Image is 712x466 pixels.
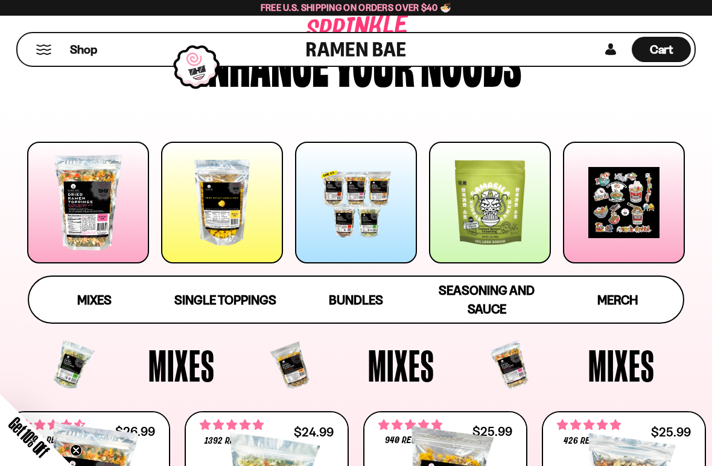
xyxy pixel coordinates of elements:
[200,417,264,433] span: 4.76 stars
[421,277,552,323] a: Seasoning and Sauce
[5,414,52,461] span: Get 10% Off
[174,292,276,307] span: Single Toppings
[651,426,691,438] div: $25.99
[439,283,535,316] span: Seasoning and Sauce
[70,444,82,456] button: Close teaser
[552,277,683,323] a: Merch
[335,32,415,89] div: your
[70,37,97,62] a: Shop
[160,277,291,323] a: Single Toppings
[261,2,452,13] span: Free U.S. Shipping on Orders over $40 🍜
[291,277,422,323] a: Bundles
[597,292,638,307] span: Merch
[29,277,160,323] a: Mixes
[632,33,691,66] a: Cart
[205,436,259,446] span: 1392 reviews
[329,292,383,307] span: Bundles
[421,32,521,89] div: noods
[564,436,614,446] span: 426 reviews
[70,42,97,58] span: Shop
[36,45,52,55] button: Mobile Menu Trigger
[77,292,112,307] span: Mixes
[148,343,215,388] span: Mixes
[557,417,621,433] span: 4.76 stars
[368,343,434,388] span: Mixes
[191,32,329,89] div: Enhance
[378,417,442,433] span: 4.75 stars
[588,343,655,388] span: Mixes
[294,426,334,438] div: $24.99
[650,42,673,57] span: Cart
